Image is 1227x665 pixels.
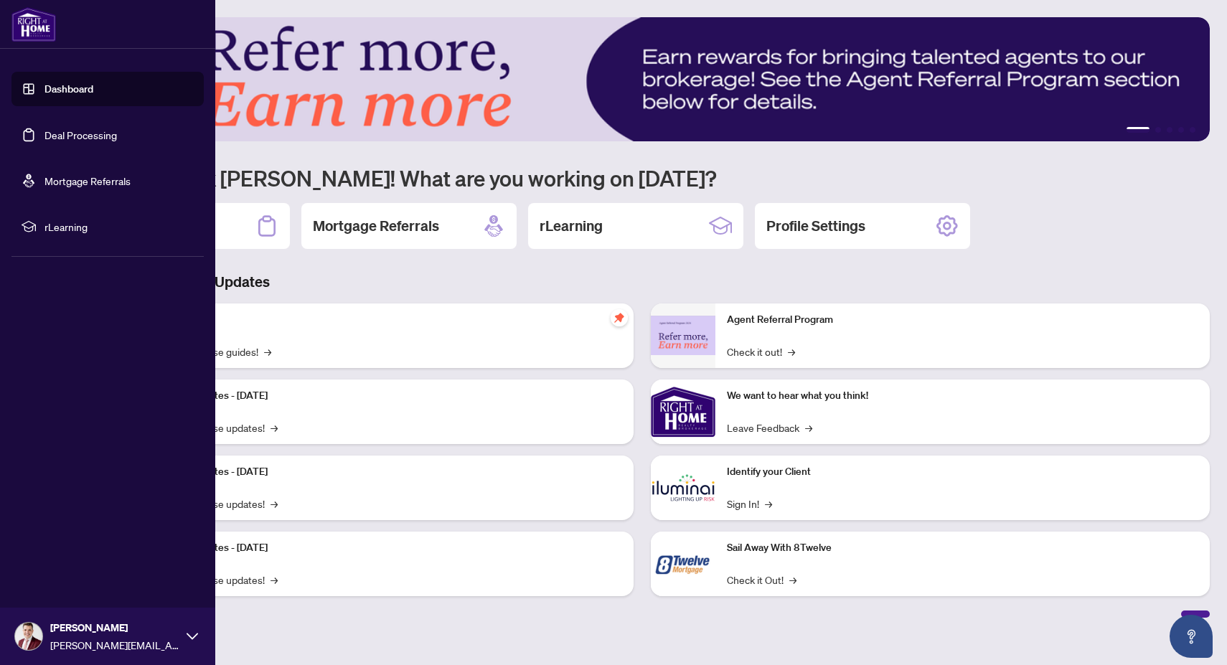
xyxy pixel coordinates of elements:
img: Slide 0 [75,17,1210,141]
span: → [271,420,278,435]
p: Identify your Client [727,464,1198,480]
button: 4 [1178,127,1184,133]
h3: Brokerage & Industry Updates [75,272,1210,292]
a: Check it Out!→ [727,572,796,588]
button: 5 [1190,127,1195,133]
h2: rLearning [540,216,603,236]
p: Agent Referral Program [727,312,1198,328]
img: Agent Referral Program [651,316,715,355]
button: 1 [1127,127,1150,133]
img: logo [11,7,56,42]
button: 2 [1155,127,1161,133]
img: We want to hear what you think! [651,379,715,444]
a: Mortgage Referrals [44,174,131,187]
p: Platform Updates - [DATE] [151,388,622,404]
span: → [788,344,795,359]
span: [PERSON_NAME] [50,620,179,636]
span: → [271,572,278,588]
span: → [264,344,271,359]
span: [PERSON_NAME][EMAIL_ADDRESS][DOMAIN_NAME] [50,637,179,653]
img: Identify your Client [651,456,715,520]
p: Self-Help [151,312,622,328]
a: Dashboard [44,82,93,95]
button: 3 [1167,127,1172,133]
a: Deal Processing [44,128,117,141]
a: Leave Feedback→ [727,420,812,435]
span: → [271,496,278,511]
p: Sail Away With 8Twelve [727,540,1198,556]
img: Sail Away With 8Twelve [651,532,715,596]
p: Platform Updates - [DATE] [151,540,622,556]
a: Sign In!→ [727,496,772,511]
span: rLearning [44,219,194,235]
span: → [805,420,812,435]
span: → [765,496,772,511]
img: Profile Icon [15,623,42,650]
h2: Profile Settings [766,216,865,236]
h2: Mortgage Referrals [313,216,439,236]
p: Platform Updates - [DATE] [151,464,622,480]
span: → [789,572,796,588]
h1: Welcome back [PERSON_NAME]! What are you working on [DATE]? [75,164,1210,192]
p: We want to hear what you think! [727,388,1198,404]
a: Check it out!→ [727,344,795,359]
span: pushpin [611,309,628,326]
button: Open asap [1170,615,1213,658]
